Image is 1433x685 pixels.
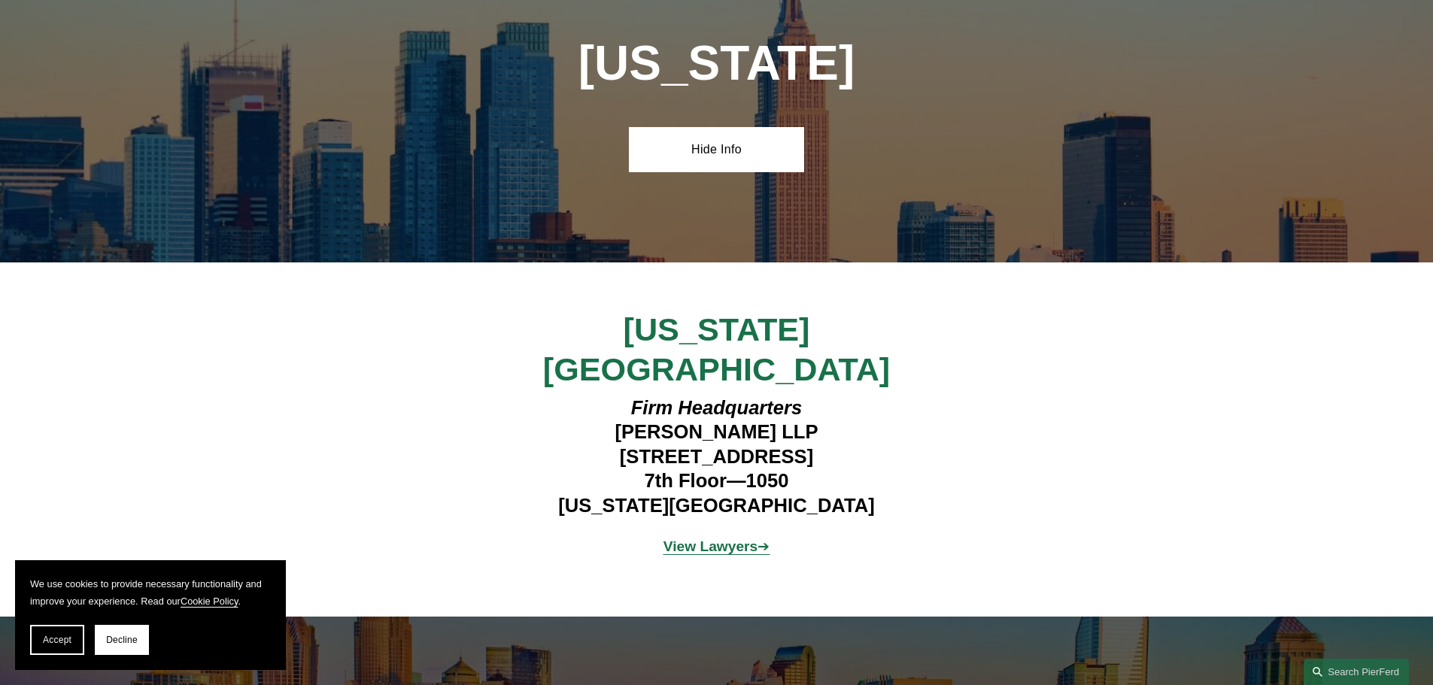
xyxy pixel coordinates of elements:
span: Accept [43,635,71,645]
span: ➔ [663,538,770,554]
em: Firm Headquarters [631,397,803,418]
span: Decline [106,635,138,645]
a: Search this site [1304,659,1409,685]
button: Decline [95,625,149,655]
p: We use cookies to provide necessary functionality and improve your experience. Read our . [30,575,271,610]
a: Cookie Policy [181,596,238,607]
button: Accept [30,625,84,655]
h1: [US_STATE] [497,36,936,91]
a: View Lawyers➔ [663,538,770,554]
section: Cookie banner [15,560,286,670]
a: Hide Info [629,127,804,172]
span: [US_STATE][GEOGRAPHIC_DATA] [543,311,890,386]
strong: View Lawyers [663,538,758,554]
h4: [PERSON_NAME] LLP [STREET_ADDRESS] 7th Floor—1050 [US_STATE][GEOGRAPHIC_DATA] [497,396,936,517]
